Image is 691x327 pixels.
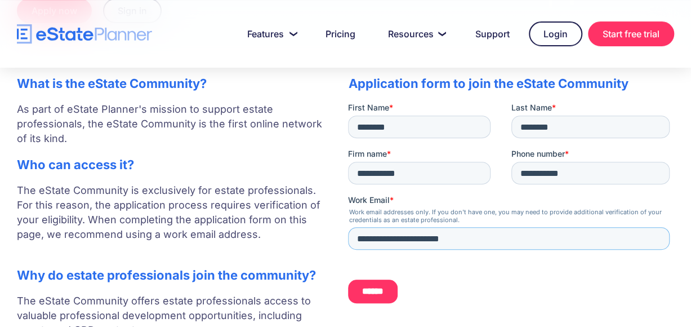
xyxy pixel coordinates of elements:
[17,268,326,282] h2: Why do estate professionals join the community?
[17,102,326,146] p: As part of eState Planner's mission to support estate professionals, the eState Community is the ...
[312,23,369,45] a: Pricing
[462,23,523,45] a: Support
[234,23,306,45] a: Features
[17,76,326,91] h2: What is the eState Community?
[588,21,674,46] a: Start free trial
[375,23,456,45] a: Resources
[348,76,674,91] h2: Application form to join the eState Community
[529,21,582,46] a: Login
[17,183,326,257] p: The eState Community is exclusively for estate professionals. For this reason, the application pr...
[17,24,152,44] a: home
[348,102,674,312] iframe: Form 0
[17,157,326,172] h2: Who can access it?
